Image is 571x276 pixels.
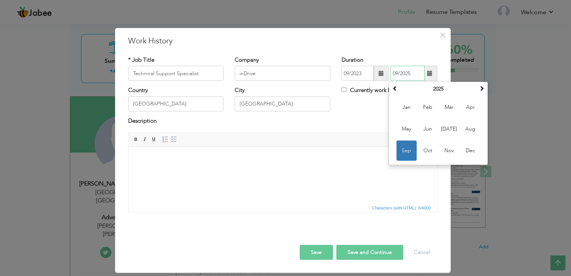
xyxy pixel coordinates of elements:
span: Feb [418,97,438,117]
label: Country [128,86,148,94]
span: Aug [460,119,481,139]
span: Sep [396,141,417,161]
button: Cancel [407,245,438,260]
span: Next Year [479,86,484,91]
label: Duration [342,56,363,64]
button: Save [300,245,333,260]
span: [DATE] [439,119,459,139]
label: * Job Title [128,56,154,64]
span: Nov [439,141,459,161]
span: Previous Year [392,86,398,91]
th: Select Year [399,83,477,95]
label: City [235,86,245,94]
input: Present [391,66,425,81]
span: May [396,119,417,139]
label: Company [235,56,259,64]
label: Currently work here [342,86,399,94]
a: Underline [150,135,158,144]
span: Characters (with HTML): 0/4000 [371,205,432,211]
a: Italic [141,135,149,144]
iframe: Rich Text Editor, workEditor [129,147,437,203]
a: Insert/Remove Numbered List [161,135,169,144]
input: Currently work here [342,87,346,92]
span: Jan [396,97,417,117]
div: Statistics [371,205,433,211]
button: Save and Continue [336,245,403,260]
label: Description [128,117,157,125]
span: Apr [460,97,481,117]
h3: Work History [128,36,438,47]
a: Bold [132,135,140,144]
button: Close [437,29,449,41]
span: Jun [418,119,438,139]
span: Dec [460,141,481,161]
span: Oct [418,141,438,161]
input: From [342,66,374,81]
span: Mar [439,97,459,117]
span: × [439,28,446,42]
a: Insert/Remove Bulleted List [170,135,178,144]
